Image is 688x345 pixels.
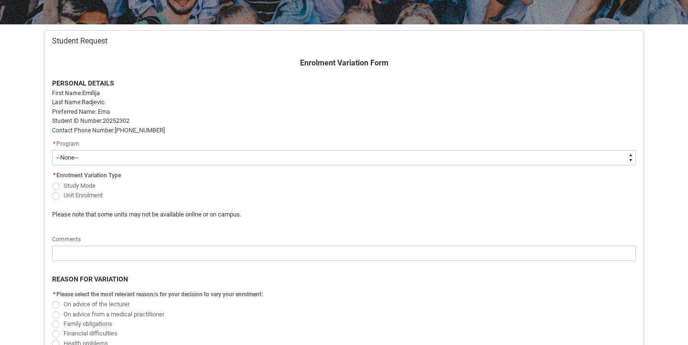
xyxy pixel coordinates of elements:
span: [PHONE_NUMBER] [115,127,165,134]
span: Student Request [52,36,107,46]
span: Comments [52,236,81,243]
span: Unit Enrolment [64,192,103,199]
strong: PERSONAL DETAILS [52,79,114,87]
span: Please select the most relevant reason/s for your decision to vary your enrolment: [56,291,263,298]
span: Program [56,140,79,147]
strong: Enrolment Variation Form [300,58,388,67]
span: Last Name: [52,99,82,106]
span: First Name: [52,90,82,97]
span: On advice from a medical practitioner [64,311,164,318]
span: Study Mode [64,182,96,189]
span: On advice of the lecturer [64,301,129,308]
span: Student ID Number: [52,118,103,124]
span: Enrolment Variation Type [56,172,121,179]
span: Contact Phone Number: [52,127,115,134]
abbr: required [53,291,55,298]
p: Emilija [52,88,636,98]
p: Please note that some units may not be available online or on campus. [52,210,487,219]
span: Preferred Name: Ema [52,108,110,115]
p: 20252302 [52,116,636,126]
abbr: required [53,140,55,147]
p: Radjevic [52,97,636,107]
abbr: required [53,172,55,179]
b: REASON FOR VARIATION [52,275,128,283]
span: Family obligations [64,320,112,327]
span: Financial difficulties [64,330,118,337]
